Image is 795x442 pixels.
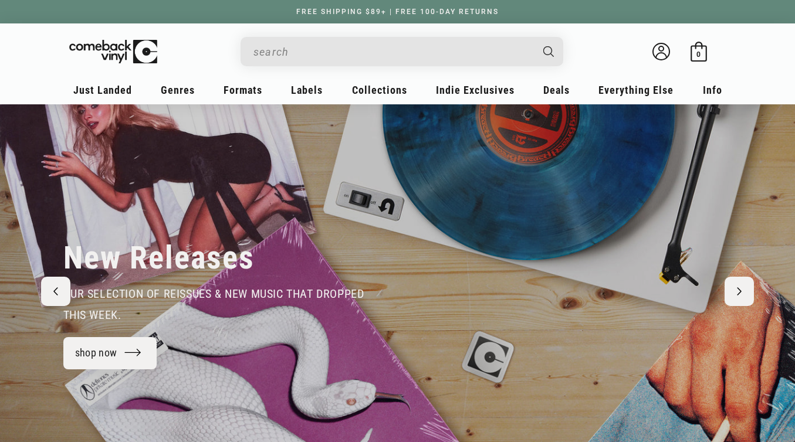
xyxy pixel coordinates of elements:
[543,84,570,96] span: Deals
[533,37,564,66] button: Search
[161,84,195,96] span: Genres
[241,37,563,66] div: Search
[63,239,255,277] h2: New Releases
[63,287,364,322] span: our selection of reissues & new music that dropped this week.
[285,8,510,16] a: FREE SHIPPING $89+ | FREE 100-DAY RETURNS
[253,40,532,64] input: search
[352,84,407,96] span: Collections
[63,337,157,369] a: shop now
[703,84,722,96] span: Info
[291,84,323,96] span: Labels
[436,84,515,96] span: Indie Exclusives
[696,50,701,59] span: 0
[73,84,132,96] span: Just Landed
[224,84,262,96] span: Formats
[598,84,674,96] span: Everything Else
